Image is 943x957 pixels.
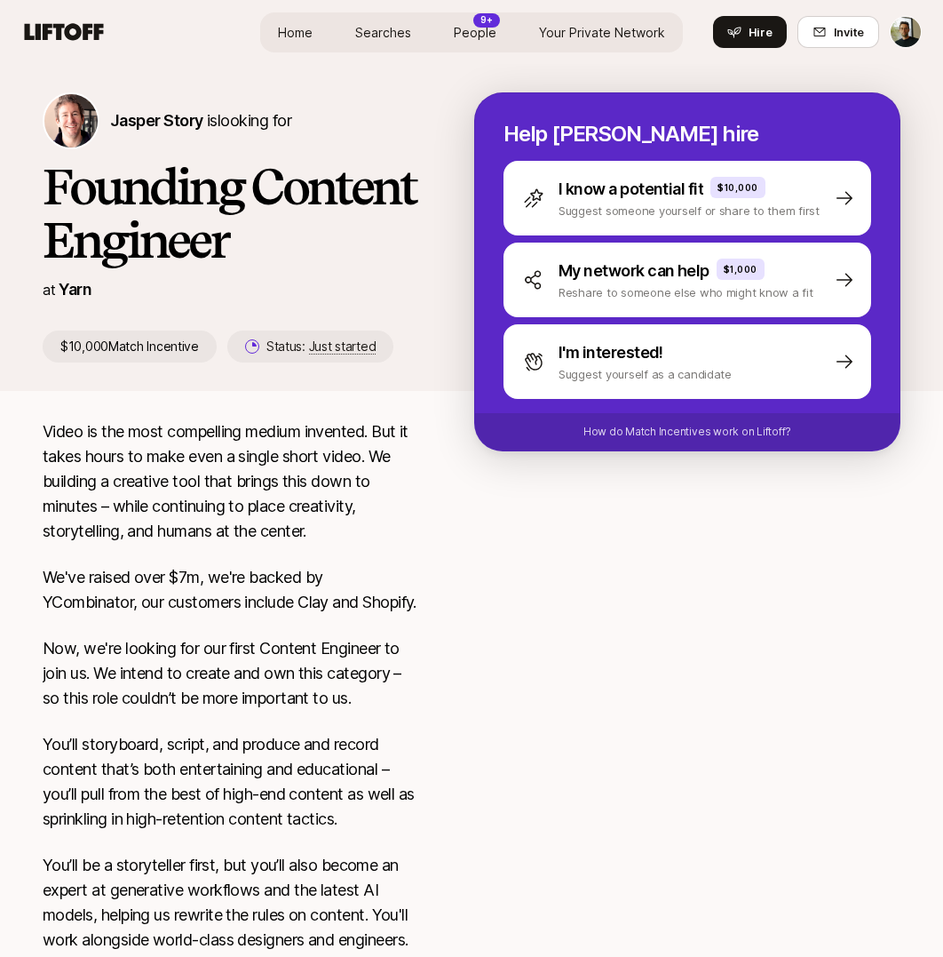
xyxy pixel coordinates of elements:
[539,23,665,42] span: Your Private Network
[503,122,871,147] p: Help [PERSON_NAME] hire
[834,23,864,41] span: Invite
[43,636,417,711] p: Now, we're looking for our first Content Engineer to join us. We intend to create and own this ca...
[891,17,921,47] img: Kevin Twohy
[309,339,376,355] span: Just started
[559,177,703,202] p: I know a potential fit
[583,424,791,440] p: How do Match Incentives work on Liftoff?
[43,565,417,615] p: We've raised over $7m, we're backed by YCombinator, our customers include Clay and Shopify.
[713,16,787,48] button: Hire
[341,16,425,49] a: Searches
[44,94,98,148] img: Jasper Story
[264,16,327,49] a: Home
[797,16,879,48] button: Invite
[454,23,496,42] span: People
[559,340,663,365] p: I'm interested!
[43,419,417,544] p: Video is the most compelling medium invented. But it takes hours to make even a single short vide...
[43,732,417,832] p: You’ll storyboard, script, and produce and record content that’s both entertaining and educationa...
[266,336,376,357] p: Status:
[724,262,757,276] p: $1,000
[59,277,91,302] p: Yarn
[525,16,679,49] a: Your Private Network
[559,283,813,301] p: Reshare to someone else who might know a fit
[559,365,732,383] p: Suggest yourself as a candidate
[355,23,411,42] span: Searches
[43,853,417,953] p: You’ll be a storyteller first, but you’ll also become an expert at generative workflows and the l...
[278,23,313,42] span: Home
[110,111,203,130] span: Jasper Story
[717,180,758,195] p: $10,000
[43,331,217,363] p: $10,000 Match Incentive
[559,202,820,219] p: Suggest someone yourself or share to them first
[43,160,417,267] h1: Founding Content Engineer
[480,13,493,27] p: 9+
[43,278,55,301] p: at
[110,108,291,133] p: is looking for
[749,23,773,41] span: Hire
[890,16,922,48] button: Kevin Twohy
[440,16,511,49] a: People9+
[559,259,709,283] p: My network can help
